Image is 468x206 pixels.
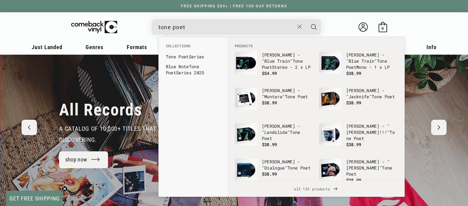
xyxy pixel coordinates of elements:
[431,120,446,135] button: Next slide
[227,37,405,181] div: Products
[232,84,316,120] li: products: Bobby Hutcherson - "Montara" Tone Poet
[235,87,313,117] a: Bobby Hutcherson - "Montara" Tone Poet [PERSON_NAME] - "Montara"Tone Poet $38.99
[382,165,392,171] b: Tone
[86,44,103,50] span: Genres
[235,123,313,153] a: Dexter Gordon - "Landslide" Tone Poet [PERSON_NAME] - "Landslide"Tone Poet $38.99
[319,159,341,181] img: Donald Byrd - "Kofi" Tone Poet
[300,165,310,171] b: Poet
[384,94,394,99] b: Poet
[287,165,298,171] b: Tone
[262,70,277,76] span: $54.99
[316,156,400,191] li: products: Donald Byrd - "Kofi" Tone Poet
[235,52,313,81] a: John Coltrane - "Blue Train" Tone Poet Stereo - 2 x LP [PERSON_NAME] - "Blue Train"Tone PoetStere...
[382,26,384,31] span: 0
[294,20,305,33] button: Close
[316,120,400,156] li: products: Andrew Hill - "Andrew!!!" Tone Poet
[319,123,397,153] a: Andrew Hill - "Andrew!!!" Tone Poet [PERSON_NAME] - "[PERSON_NAME]!!!"Tone Poet $38.99
[377,58,387,64] b: Tone
[292,58,302,64] b: Tone
[306,19,322,35] button: Search
[175,4,293,8] a: FREE SHIPPING $89+ | FREE 100-DAY RETURNS
[232,181,400,197] span: all 132 products
[232,120,316,156] li: products: Dexter Gordon - "Landslide" Tone Poet
[232,156,316,191] li: products: Bobby Hutcherson - "Dialogue" Tone Poet
[178,54,189,60] b: Poet
[346,171,356,177] b: Poet
[235,159,313,188] a: Bobby Hutcherson - "Dialogue" Tone Poet [PERSON_NAME] - "Dialogue"Tone Poet $38.99
[59,151,108,168] a: shop now
[346,70,362,76] span: $38.99
[319,87,397,117] a: Jackie McLean - "Jacknife" Tone Poet [PERSON_NAME] - "Jacknife"Tone Poet $38.99
[262,171,277,177] span: $38.99
[163,43,223,52] li: Collections
[158,21,294,33] input: When autocomplete results are available use up and down arrows to review and enter to select
[298,94,308,99] b: Poet
[235,52,257,74] img: John Coltrane - "Blue Train" Tone Poet Stereo - 2 x LP
[262,135,272,141] b: Poet
[319,52,341,74] img: John Coltrane - "Blue Train" Tone Poet Mono - 1 x LP
[6,191,63,206] div: GET FREE SHIPPINGClose teaser
[232,49,316,84] li: products: John Coltrane - "Blue Train" Tone Poet Stereo - 2 x LP
[346,123,397,142] p: [PERSON_NAME] - "[PERSON_NAME]!!!"
[166,64,220,76] a: Blue NoteTone PoetSeries 2025
[354,135,364,141] b: Poet
[319,159,397,188] a: Donald Byrd - "Kofi" Tone Poet [PERSON_NAME] - "[PERSON_NAME]"Tone Poet $38.99
[166,70,176,76] b: Poet
[232,43,400,49] li: Products
[290,129,300,135] b: Tone
[227,181,405,197] a: all 132 products
[235,159,257,181] img: Bobby Hutcherson - "Dialogue" Tone Poet
[262,159,313,171] p: [PERSON_NAME] - "Dialogue"
[22,120,37,135] button: Previous slide
[59,100,142,120] h2: All Records
[346,100,362,106] span: $38.99
[262,64,272,70] b: Poet
[285,94,295,99] b: Tone
[59,125,202,143] span: a catalog of 10,000+ Titles that are all worth discovering.
[163,62,223,78] li: collections: Blue Note Tone Poet Series 2025
[372,94,382,99] b: Tone
[319,87,341,110] img: Jackie McLean - "Jacknife" Tone Poet
[262,87,313,100] p: [PERSON_NAME] - "Montara"
[262,100,277,106] span: $38.99
[319,123,341,145] img: Andrew Hill - "Andrew!!!" Tone Poet
[319,52,397,81] a: John Coltrane - "Blue Train" Tone Poet Mono - 1 x LP [PERSON_NAME] - "Blue Train"Tone PoetMono - ...
[158,37,227,81] div: Collections
[346,177,362,183] span: $38.99
[346,87,397,100] p: [PERSON_NAME] - "Jacknife"
[262,123,313,142] p: [PERSON_NAME] - "Landslide"
[189,64,199,69] b: Tone
[346,159,397,177] p: [PERSON_NAME] - "[PERSON_NAME]"
[262,52,313,70] p: [PERSON_NAME] - "Blue Train" Stereo - 2 x LP
[62,186,68,192] button: Close teaser
[10,195,60,202] span: GET FREE SHIPPING
[346,64,356,70] b: Poet
[166,54,176,60] b: Tone
[163,52,223,62] li: collections: Tone Poet Series
[346,52,397,70] p: [PERSON_NAME] - "Blue Train" Mono - 1 x LP
[346,129,395,141] b: Tone
[346,142,362,147] span: $38.99
[227,181,405,197] div: View All
[316,84,400,120] li: products: Jackie McLean - "Jacknife" Tone Poet
[152,19,321,35] div: Search
[235,87,257,110] img: Bobby Hutcherson - "Montara" Tone Poet
[262,142,277,147] span: $38.99
[127,44,147,50] span: Formats
[316,49,400,84] li: products: John Coltrane - "Blue Train" Tone Poet Mono - 1 x LP
[426,44,437,50] span: Info
[32,44,62,50] span: Just Landed
[166,54,220,60] a: Tone PoetSeries
[235,123,257,145] img: Dexter Gordon - "Landslide" Tone Poet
